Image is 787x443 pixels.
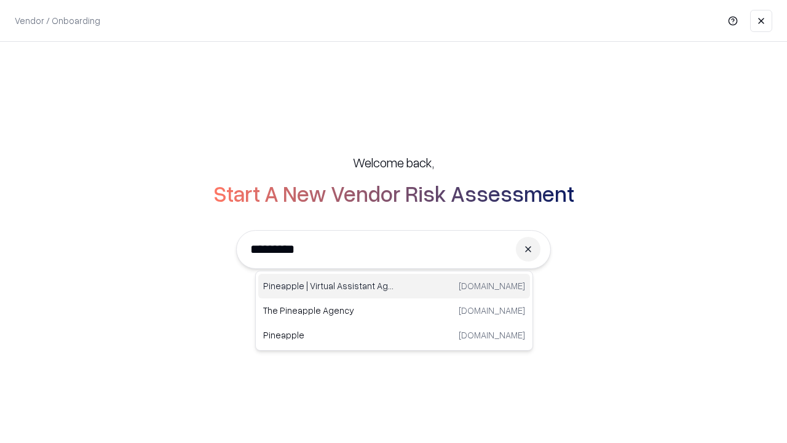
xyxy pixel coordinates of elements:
[263,304,394,317] p: The Pineapple Agency
[213,181,574,206] h2: Start A New Vendor Risk Assessment
[263,279,394,292] p: Pineapple | Virtual Assistant Agency
[263,329,394,341] p: Pineapple
[15,14,100,27] p: Vendor / Onboarding
[459,329,525,341] p: [DOMAIN_NAME]
[459,304,525,317] p: [DOMAIN_NAME]
[255,271,533,351] div: Suggestions
[459,279,525,292] p: [DOMAIN_NAME]
[353,154,434,171] h5: Welcome back,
